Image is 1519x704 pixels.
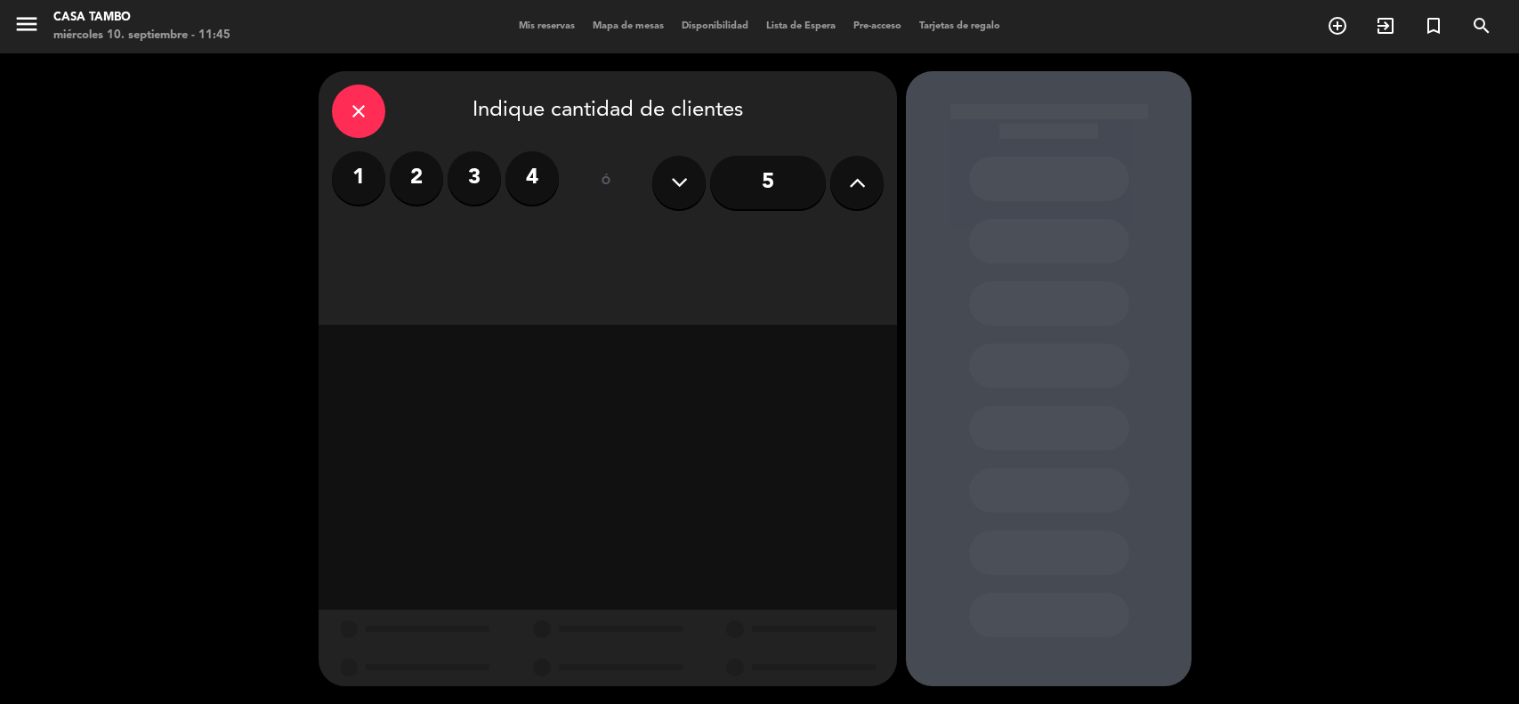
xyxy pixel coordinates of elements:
button: menu [13,11,40,44]
span: Tarjetas de regalo [910,21,1009,31]
span: Pre-acceso [844,21,910,31]
div: Casa Tambo [53,9,230,27]
div: ó [577,151,634,214]
label: 3 [448,151,501,205]
i: menu [13,11,40,37]
i: add_circle_outline [1327,15,1348,36]
label: 4 [505,151,559,205]
div: Indique cantidad de clientes [332,85,884,138]
i: exit_to_app [1375,15,1396,36]
span: Mis reservas [510,21,584,31]
i: turned_in_not [1423,15,1444,36]
label: 2 [390,151,443,205]
span: Mapa de mesas [584,21,673,31]
span: Lista de Espera [757,21,844,31]
i: close [348,101,369,122]
span: Disponibilidad [673,21,757,31]
i: search [1471,15,1492,36]
label: 1 [332,151,385,205]
div: miércoles 10. septiembre - 11:45 [53,27,230,45]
